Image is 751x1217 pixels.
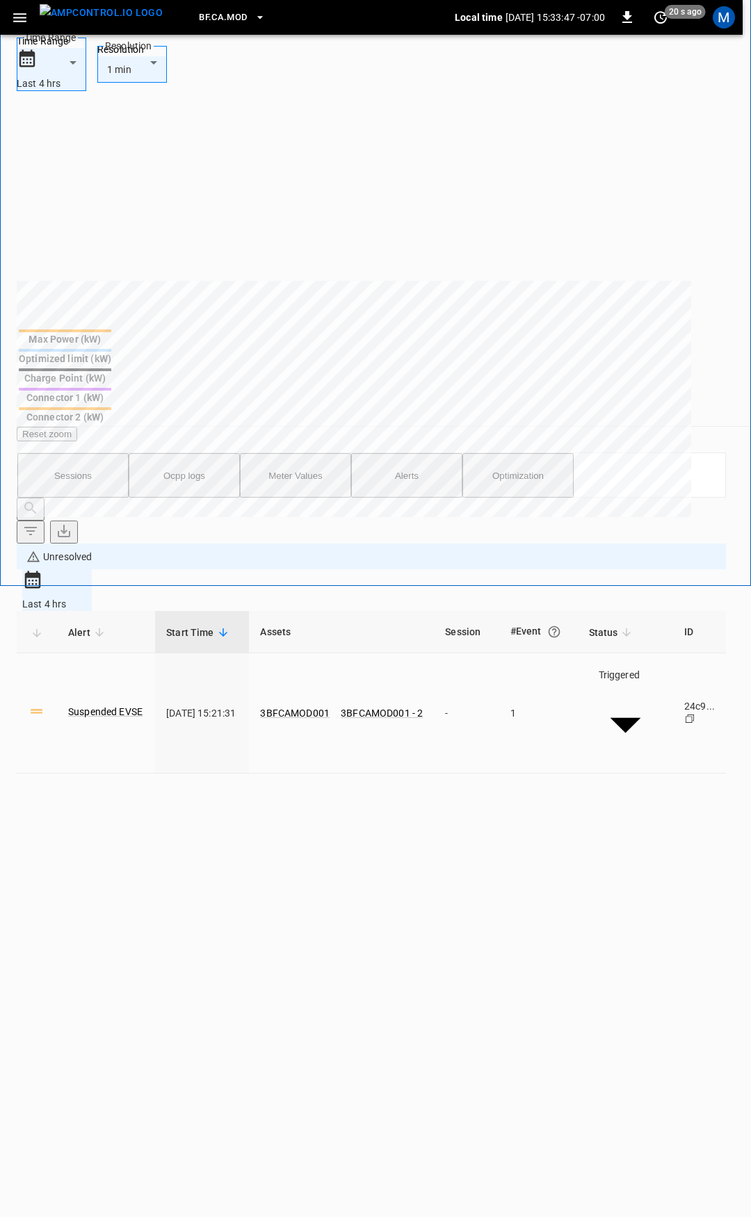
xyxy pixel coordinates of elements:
[434,611,499,653] th: Session
[713,6,735,28] div: profile-icon
[40,4,163,22] img: ampcontrol.io logo
[341,708,423,719] a: 3BFCAMOD001 - 2
[684,713,715,728] div: copy
[166,624,232,641] span: Start Time
[68,624,108,641] span: Alert
[542,619,567,644] button: An event is a single occurrence of an issue. An alert groups related events for the same asset, m...
[17,76,86,91] div: Last 4 hrs
[506,10,605,24] p: [DATE] 15:33:47 -07:00
[97,56,199,83] div: 1 min
[155,653,249,774] td: [DATE] 15:21:31
[673,611,726,653] th: ID
[510,619,567,644] div: #Event
[97,42,167,56] label: Resolution
[17,34,86,48] label: Time Range
[249,611,434,653] th: Assets
[589,624,636,641] span: Status
[455,10,503,24] p: Local time
[499,653,578,774] td: 1
[434,653,499,774] td: -
[260,708,330,719] a: 3BFCAMOD001
[26,550,736,564] div: Unresolved
[22,597,92,611] div: Last 4 hrs
[649,6,672,28] button: set refresh interval
[589,662,694,687] div: Triggered
[68,705,144,719] a: Suspended EVSE
[199,10,247,26] span: BF.CA.MOD
[665,5,706,19] span: 20 s ago
[684,699,715,713] div: 24c9...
